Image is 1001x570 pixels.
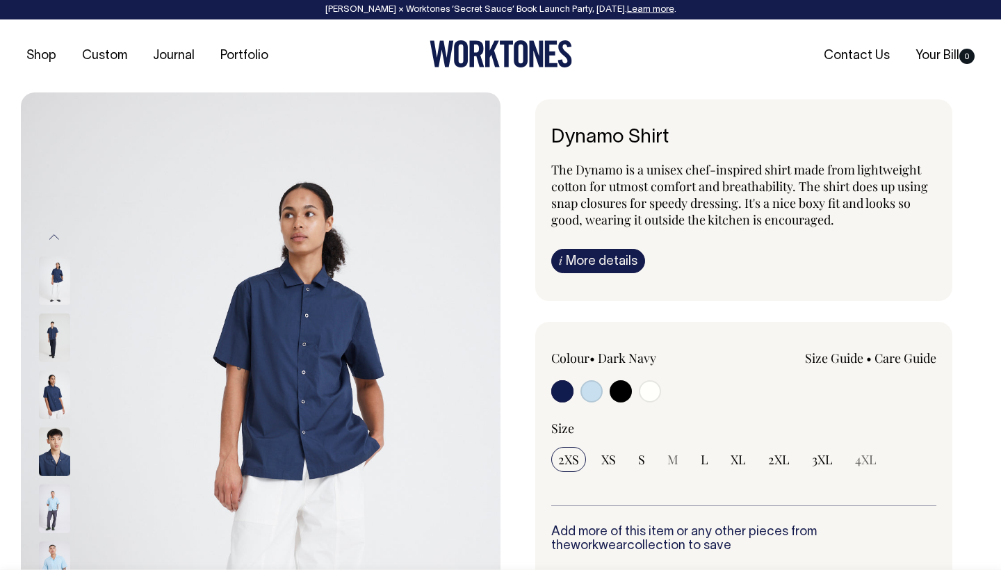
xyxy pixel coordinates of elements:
[551,249,645,273] a: iMore details
[667,451,678,468] span: M
[594,447,623,472] input: XS
[818,44,895,67] a: Contact Us
[848,447,884,472] input: 4XL
[768,451,790,468] span: 2XL
[39,313,70,362] img: dark-navy
[805,447,840,472] input: 3XL
[724,447,753,472] input: XL
[761,447,797,472] input: 2XL
[959,49,975,64] span: 0
[551,420,936,437] div: Size
[551,127,936,149] h1: Dynamo Shirt
[589,350,595,366] span: •
[660,447,685,472] input: M
[598,350,656,366] label: Dark Navy
[39,256,70,305] img: dark-navy
[805,350,863,366] a: Size Guide
[39,484,70,533] img: true-blue
[39,370,70,419] img: dark-navy
[559,253,562,268] span: i
[558,451,579,468] span: 2XS
[701,451,708,468] span: L
[39,427,70,476] img: dark-navy
[812,451,833,468] span: 3XL
[44,222,65,253] button: Previous
[855,451,877,468] span: 4XL
[631,447,652,472] input: S
[14,5,987,15] div: [PERSON_NAME] × Worktones ‘Secret Sauce’ Book Launch Party, [DATE]. .
[731,451,746,468] span: XL
[21,44,62,67] a: Shop
[215,44,274,67] a: Portfolio
[601,451,616,468] span: XS
[866,350,872,366] span: •
[638,451,645,468] span: S
[874,350,936,366] a: Care Guide
[76,44,133,67] a: Custom
[551,526,936,553] h6: Add more of this item or any other pieces from the collection to save
[147,44,200,67] a: Journal
[910,44,980,67] a: Your Bill0
[551,447,586,472] input: 2XS
[551,350,706,366] div: Colour
[694,447,715,472] input: L
[571,540,627,552] a: workwear
[627,6,674,14] a: Learn more
[551,161,928,228] span: The Dynamo is a unisex chef-inspired shirt made from lightweight cotton for utmost comfort and br...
